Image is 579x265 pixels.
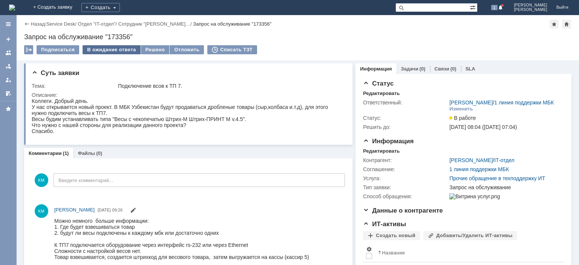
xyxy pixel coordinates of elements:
a: Файлы [78,150,95,156]
a: Связи [435,66,449,72]
div: Подключение всов к ТП 7. [118,83,342,89]
div: Контрагент: [363,157,448,163]
span: [PERSON_NAME] [514,3,547,8]
span: Статус [363,80,394,87]
a: Заявки на командах [2,47,14,59]
span: [PERSON_NAME] [514,8,547,12]
a: Информация [360,66,392,72]
a: Прочие обращение в техподдержку ИТ [449,175,545,181]
div: Статус: [363,115,448,121]
div: Редактировать [363,90,400,97]
div: Тема: [32,83,116,89]
span: [DATE] 08:04 ([DATE] 07:04) [449,124,517,130]
a: Отдел "IT-отдел" [78,21,115,27]
span: [PERSON_NAME] [54,207,95,213]
div: Сделать домашней страницей [562,20,571,29]
span: Данные о контрагенте [363,207,443,214]
a: Мои согласования [2,87,14,100]
span: ИТ-активы [363,221,406,228]
div: (0) [450,66,456,72]
div: Добавить в избранное [550,20,559,29]
th: Название [375,243,558,262]
div: Ответственный: [363,100,448,106]
img: logo [9,5,15,11]
a: Service Desk [46,21,75,27]
div: Запрос на обслуживание "173356" [193,21,271,27]
div: Услуга: [363,175,448,181]
a: Заявки в моей ответственности [2,60,14,72]
span: 1 [491,5,498,10]
div: Запрос на обслуживание "173356" [24,33,571,41]
div: Решить до: [363,124,448,130]
div: / [449,100,554,106]
div: / [449,157,514,163]
span: 09:26 [112,208,123,212]
a: Назад [31,21,45,27]
span: Информация [363,138,414,145]
div: / [78,21,118,27]
div: Работа с массовостью [24,45,33,54]
div: (1) [63,150,69,156]
a: Создать заявку [2,33,14,45]
div: Способ обращения: [363,193,448,199]
span: КМ [35,173,48,187]
span: Суть заявки [32,69,79,77]
div: / [46,21,78,27]
span: Редактировать [130,208,136,214]
a: Сотрудник "[PERSON_NAME]… [118,21,190,27]
div: / [118,21,193,27]
span: Расширенный поиск [470,3,477,11]
a: Комментарии [29,150,62,156]
a: SLA [466,66,475,72]
div: Изменить [449,106,473,112]
a: Задачи [401,66,418,72]
div: Соглашение: [363,166,448,172]
div: Запрос на обслуживание [449,184,560,190]
div: (0) [96,150,102,156]
span: [DATE] [98,208,111,212]
a: [PERSON_NAME] [54,206,95,214]
a: 1 линия поддержки МБК [449,166,509,172]
div: (0) [420,66,426,72]
span: Настройки [366,246,372,252]
div: Тип заявки: [363,184,448,190]
span: В работе [449,115,476,121]
div: Создать [81,3,120,12]
img: Витрина услуг.png [449,193,500,199]
div: Описание: [32,92,343,98]
a: [PERSON_NAME] [449,100,493,106]
a: [PERSON_NAME] [449,157,493,163]
a: Перейти на домашнюю страницу [9,5,15,11]
div: Название [382,250,405,256]
a: 1 линия поддержки МБК [494,100,554,106]
div: | [45,21,46,26]
div: Редактировать [363,148,400,154]
a: Мои заявки [2,74,14,86]
a: IT-отдел [494,157,514,163]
